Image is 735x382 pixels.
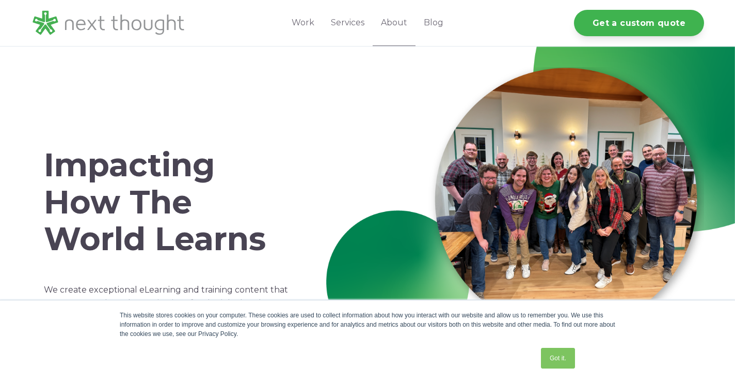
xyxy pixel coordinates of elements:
[541,348,575,369] a: Got it.
[574,10,704,36] a: Get a custom quote
[44,285,288,308] span: We create exceptional eLearning and training content that prepares people and organizations for t...
[120,311,615,339] div: This website stores cookies on your computer. These cookies are used to collect information about...
[44,145,266,258] span: Impacting How The World Learns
